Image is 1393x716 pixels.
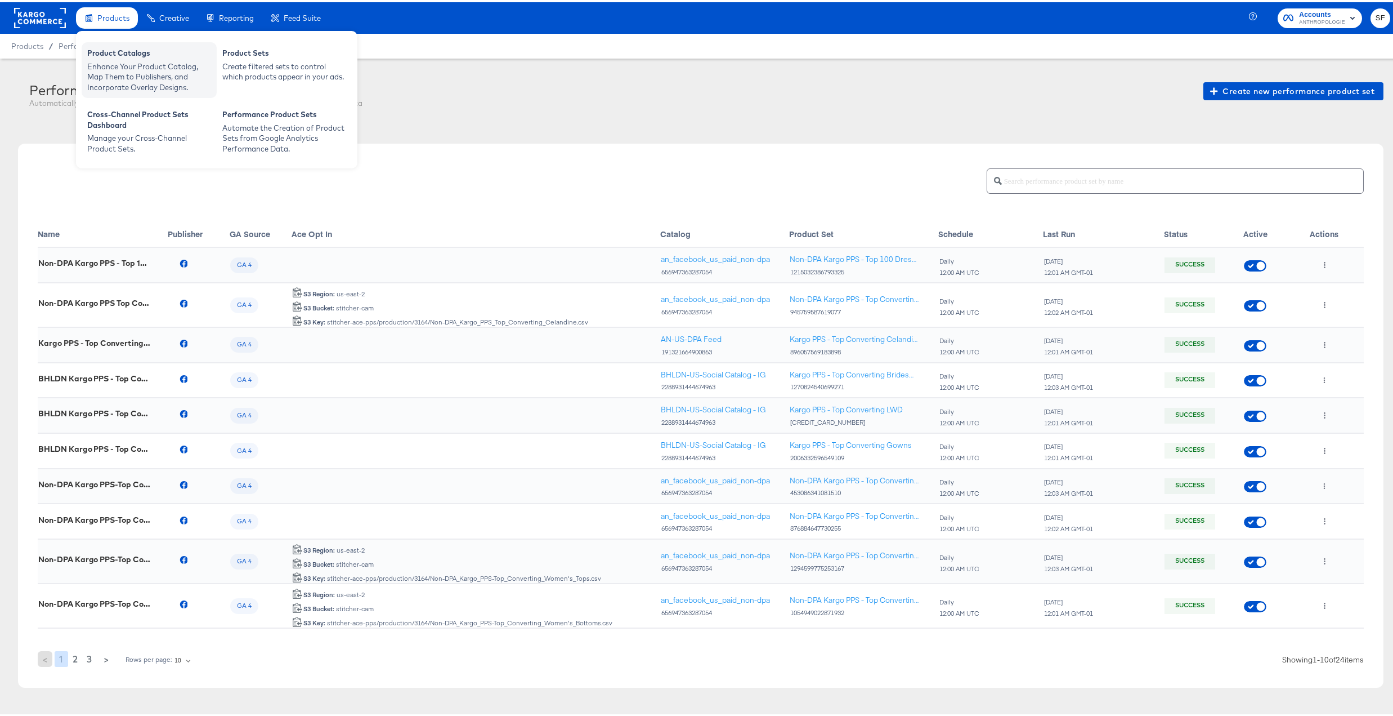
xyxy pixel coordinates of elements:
div: 12:02 AM GMT-01 [1043,523,1094,531]
div: GA Source [230,226,292,237]
span: 3 [87,649,92,665]
div: [DATE] [1043,441,1094,448]
div: 12:00 AM UTC [939,523,980,531]
div: [DATE] [1043,335,1094,343]
strong: S3 Region: [303,588,335,597]
div: Last Run [1043,226,1164,237]
div: BHLDN Kargo PPS - Top Converting Bridesmaid/Guest [38,372,151,381]
div: 656947363287054 [661,607,770,615]
div: 876884647730255 [790,522,919,530]
div: Daily [939,370,980,378]
div: Non-DPA Kargo PPS-Top Converting Women's Tops [38,553,151,562]
div: Non-DPA Kargo PPS - Top 100 Dresses [790,252,919,263]
div: Success [1164,255,1215,271]
span: Performance Product Sets [59,39,153,48]
span: Creative [159,11,189,20]
div: 10 [174,652,192,666]
div: 12:01 AM GMT-01 [1043,452,1094,460]
a: an_facebook_us_paid_non-dpa [661,292,770,303]
button: 3 [82,649,96,665]
button: Create new performance product set [1203,80,1383,98]
div: 1215032386793325 [790,266,919,274]
div: Success [1164,441,1215,456]
a: Kargo PPS - Top Converting Celandine Collection [790,332,919,343]
div: an_facebook_us_paid_non-dpa [661,593,770,603]
span: GA 4 [230,444,258,453]
div: 12:01 AM GMT-01 [1043,607,1094,615]
div: stitcher-ace-pps/production/3164/Non-DPA_Kargo_PPS-Top_Converting_Women's_Tops.csv [303,572,602,580]
a: BHLDN-US-Social Catalog - IG [661,367,766,378]
div: Schedule [938,226,1042,237]
a: Non-DPA Kargo PPS - Top Converting Celandine Collection [790,292,919,303]
div: Actions [1310,226,1364,237]
div: 945759587619077 [790,306,919,314]
span: GA 4 [230,555,258,564]
a: Kargo PPS - Top Converting LWD [790,402,903,413]
div: Non-DPA Kargo PPS - Top Converting Home Accessories [790,509,919,519]
div: Product Set [789,226,939,237]
div: 2006332596549109 [790,452,912,460]
div: Success [1164,295,1215,311]
strong: S3 Bucket: [303,558,334,566]
div: 656947363287054 [661,522,770,530]
div: Catalog [660,226,789,237]
div: stitcher-ace-pps/production/3164/Non-DPA_Kargo_PPS_Top_Converting_Celandine.csv [303,316,589,324]
div: Success [1164,512,1215,527]
div: 656947363287054 [661,487,770,495]
span: GA 4 [230,515,258,524]
div: Automatically build and update product sets based on your Google Analytics performance data [29,96,362,106]
div: [DATE] [1043,552,1094,559]
span: Feed Suite [284,11,321,20]
div: Success [1164,335,1215,350]
strong: S3 Key: [303,315,325,324]
div: 1054949022871932 [790,607,919,615]
strong: S3 Key: [303,616,325,625]
div: 12:01 AM GMT-01 [1043,266,1094,274]
a: Kargo PPS - Top Converting Gowns [790,438,912,448]
div: Daily [939,512,980,519]
span: Reporting [219,11,254,20]
div: 656947363287054 [661,266,770,274]
div: [DATE] [1043,255,1094,263]
div: an_facebook_us_paid_non-dpa [661,509,770,519]
div: 12:01 AM GMT-01 [1043,417,1094,425]
div: Daily [939,596,980,604]
div: Success [1164,370,1215,386]
div: Non-DPA Kargo PPS-Top Converting All Products [38,478,151,487]
span: GA 4 [230,299,258,308]
div: 12:00 AM UTC [939,417,980,425]
div: an_facebook_us_paid_non-dpa [661,473,770,484]
button: 1 [55,649,68,665]
strong: S3 Bucket: [303,602,334,611]
div: AN-US-DPA Feed [661,332,722,343]
div: 12:03 AM GMT-01 [1043,381,1094,389]
span: Create new performance product set [1212,82,1374,96]
a: an_facebook_us_paid_non-dpa [661,548,770,559]
div: 12:00 AM UTC [939,563,980,571]
div: us-east-2 [303,589,365,597]
div: BHLDN Kargo PPS - Top Converting Gowns [38,442,151,451]
div: Non-DPA Kargo PPS - Top Converting Women's Tops [790,548,919,559]
div: 656947363287054 [661,562,770,570]
div: Active [1243,226,1310,237]
div: 12:00 AM UTC [939,266,980,274]
div: [DATE] [1043,295,1094,303]
a: an_facebook_us_paid_non-dpa [661,252,770,263]
span: 1 [59,649,63,665]
div: 12:03 AM GMT-01 [1043,487,1094,495]
div: Success [1164,552,1215,567]
span: GA 4 [230,409,258,418]
div: [CREDIT_CARD_NUMBER] [790,416,903,424]
div: 2288931444674963 [661,452,766,460]
div: stitcher-cam [303,302,374,310]
div: Non-DPA Kargo PPS-Top Converting Women's Bottoms [38,597,151,606]
span: / [43,39,59,48]
div: 12:00 AM UTC [939,346,980,354]
div: Non-DPA Kargo PPS - Top 100 Dresses [38,256,151,265]
div: Success [1164,476,1215,492]
div: us-east-2 [303,288,365,296]
div: Publisher [168,226,230,237]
